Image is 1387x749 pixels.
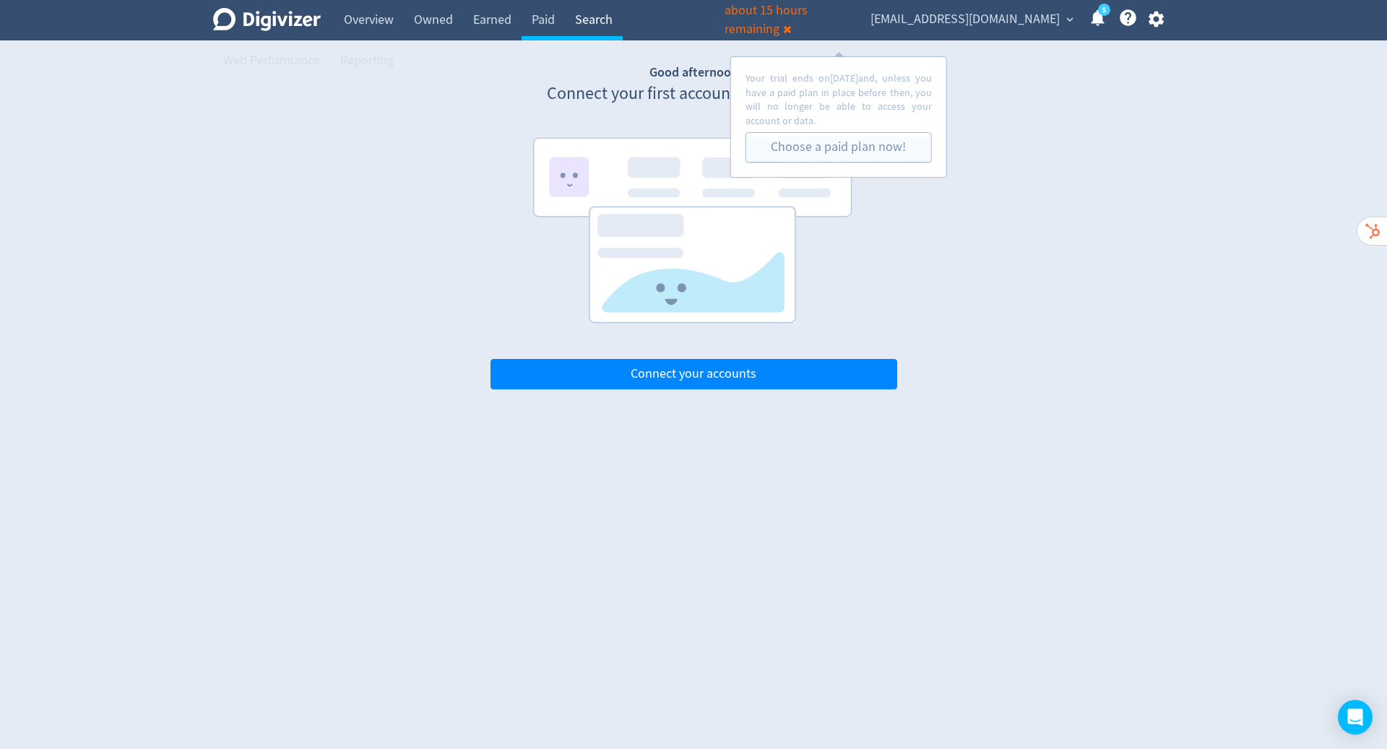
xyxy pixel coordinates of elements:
a: Web Performance [213,40,330,81]
a: Connect your accounts [491,365,897,382]
span: [EMAIL_ADDRESS][DOMAIN_NAME] [870,8,1060,31]
p: Your trial ends on [DATE] and, unless you have a paid plan in place before then, you will no long... [746,72,932,128]
span: expand_more [1063,13,1076,26]
text: 5 [1102,5,1106,15]
p: Connect your first account to get started. [491,82,897,106]
span: about 15 hours remaining [725,2,808,38]
button: [EMAIL_ADDRESS][DOMAIN_NAME] [865,8,1077,31]
a: Choose a paid plan now! [771,139,906,155]
span: Connect your accounts [631,368,756,381]
button: Choose a paid plan now! [746,132,932,163]
h1: Good afternoon [491,64,897,82]
div: Open Intercom Messenger [1338,700,1373,735]
button: Connect your accounts [491,359,897,389]
a: 5 [1098,4,1110,16]
a: Reporting [330,40,404,81]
